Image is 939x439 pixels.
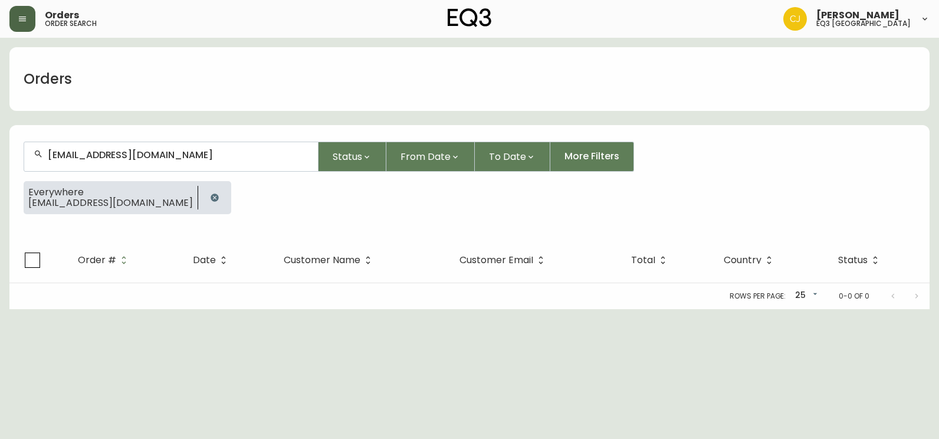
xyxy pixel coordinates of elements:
[631,255,671,266] span: Total
[45,11,79,20] span: Orders
[48,149,308,160] input: Search
[724,257,761,264] span: Country
[193,255,231,266] span: Date
[816,20,911,27] h5: eq3 [GEOGRAPHIC_DATA]
[284,255,376,266] span: Customer Name
[386,142,475,172] button: From Date
[333,149,362,164] span: Status
[459,255,549,266] span: Customer Email
[28,198,193,208] span: [EMAIL_ADDRESS][DOMAIN_NAME]
[550,142,634,172] button: More Filters
[28,187,193,198] span: Everywhere
[838,257,868,264] span: Status
[78,257,116,264] span: Order #
[489,149,526,164] span: To Date
[790,286,820,306] div: 25
[78,255,132,266] span: Order #
[448,8,491,27] img: logo
[475,142,550,172] button: To Date
[631,257,655,264] span: Total
[816,11,899,20] span: [PERSON_NAME]
[730,291,786,302] p: Rows per page:
[319,142,386,172] button: Status
[400,149,451,164] span: From Date
[724,255,777,266] span: Country
[838,255,883,266] span: Status
[24,69,72,89] h1: Orders
[459,257,533,264] span: Customer Email
[193,257,216,264] span: Date
[564,150,619,163] span: More Filters
[839,291,869,302] p: 0-0 of 0
[45,20,97,27] h5: order search
[783,7,807,31] img: 7836c8950ad67d536e8437018b5c2533
[284,257,360,264] span: Customer Name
